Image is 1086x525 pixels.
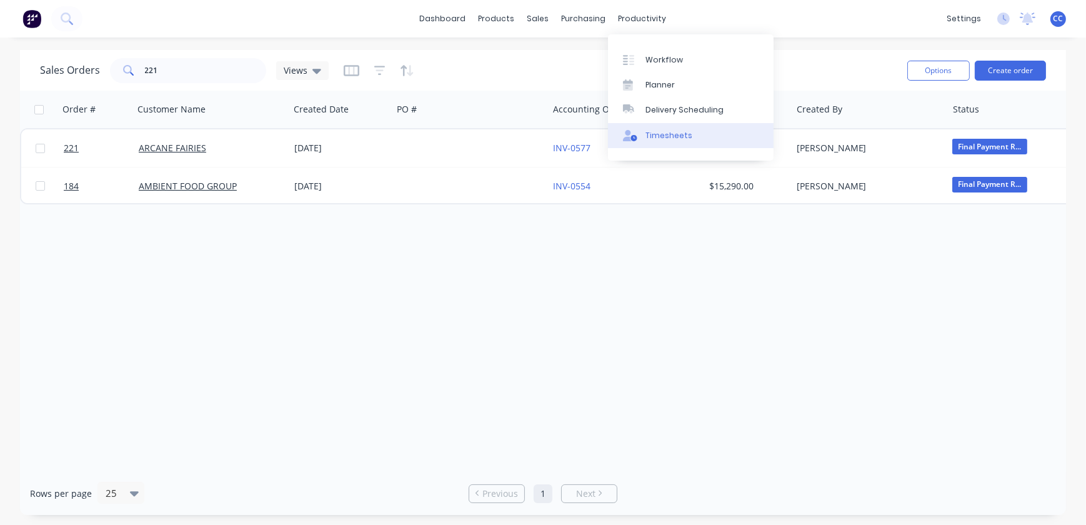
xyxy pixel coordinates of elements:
[64,180,79,192] span: 184
[576,487,595,500] span: Next
[534,484,552,503] a: Page 1 is your current page
[294,103,349,116] div: Created Date
[22,9,41,28] img: Factory
[608,72,774,97] a: Planner
[30,487,92,500] span: Rows per page
[482,487,518,500] span: Previous
[612,9,673,28] div: productivity
[797,103,842,116] div: Created By
[414,9,472,28] a: dashboard
[397,103,417,116] div: PO #
[553,103,635,116] div: Accounting Order #
[284,64,307,77] span: Views
[139,142,206,154] a: ARCANE FAIRIES
[645,54,683,66] div: Workflow
[139,180,237,192] a: AMBIENT FOOD GROUP
[645,79,675,91] div: Planner
[464,484,622,503] ul: Pagination
[554,180,591,192] a: INV-0554
[521,9,555,28] div: sales
[64,167,139,205] a: 184
[1054,13,1064,24] span: CC
[940,9,987,28] div: settings
[40,64,100,76] h1: Sales Orders
[952,139,1027,154] span: Final Payment R...
[562,487,617,500] a: Next page
[469,487,524,500] a: Previous page
[709,180,783,192] div: $15,290.00
[645,104,724,116] div: Delivery Scheduling
[294,180,387,192] div: [DATE]
[952,177,1027,192] span: Final Payment R...
[554,142,591,154] a: INV-0577
[294,142,387,154] div: [DATE]
[145,58,267,83] input: Search...
[975,61,1046,81] button: Create order
[608,97,774,122] a: Delivery Scheduling
[62,103,96,116] div: Order #
[472,9,521,28] div: products
[608,47,774,72] a: Workflow
[797,142,935,154] div: [PERSON_NAME]
[64,142,79,154] span: 221
[137,103,206,116] div: Customer Name
[907,61,970,81] button: Options
[608,123,774,148] a: Timesheets
[953,103,979,116] div: Status
[64,129,139,167] a: 221
[645,130,692,141] div: Timesheets
[797,180,935,192] div: [PERSON_NAME]
[555,9,612,28] div: purchasing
